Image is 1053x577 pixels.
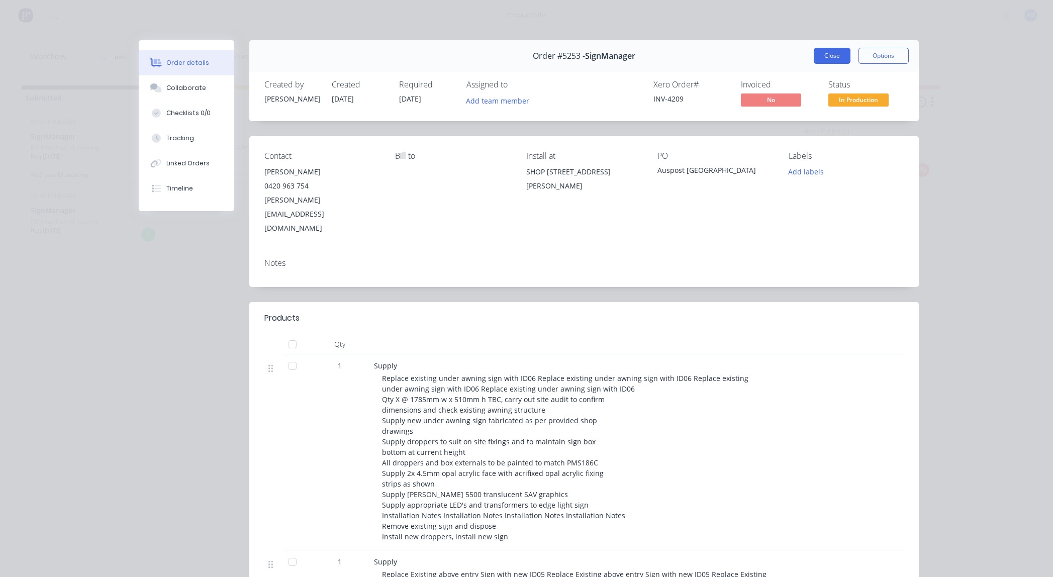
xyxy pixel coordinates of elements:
[166,109,211,118] div: Checklists 0/0
[585,51,635,61] span: SignManager
[828,93,889,109] button: In Production
[526,151,641,161] div: Install at
[741,80,816,89] div: Invoiced
[526,165,641,197] div: SHOP [STREET_ADDRESS][PERSON_NAME]
[264,193,379,235] div: [PERSON_NAME][EMAIL_ADDRESS][DOMAIN_NAME]
[264,258,904,268] div: Notes
[395,151,510,161] div: Bill to
[264,93,320,104] div: [PERSON_NAME]
[139,101,234,126] button: Checklists 0/0
[310,334,370,354] div: Qty
[264,312,300,324] div: Products
[783,165,829,178] button: Add labels
[166,83,206,92] div: Collaborate
[657,165,773,179] div: Auspost [GEOGRAPHIC_DATA]
[166,159,210,168] div: Linked Orders
[264,151,379,161] div: Contact
[166,58,209,67] div: Order details
[460,93,534,107] button: Add team member
[338,556,342,567] span: 1
[332,80,387,89] div: Created
[828,93,889,106] span: In Production
[466,80,567,89] div: Assigned to
[139,126,234,151] button: Tracking
[828,80,904,89] div: Status
[789,151,904,161] div: Labels
[741,93,801,106] span: No
[139,75,234,101] button: Collaborate
[374,361,397,370] span: Supply
[332,94,354,104] span: [DATE]
[399,80,454,89] div: Required
[382,373,750,541] span: Replace existing under awning sign with ID06 Replace existing under awning sign with ID06 Replace...
[814,48,850,64] button: Close
[264,80,320,89] div: Created by
[466,93,535,107] button: Add team member
[374,557,397,566] span: Supply
[653,93,729,104] div: INV-4209
[338,360,342,371] span: 1
[139,50,234,75] button: Order details
[399,94,421,104] span: [DATE]
[264,165,379,235] div: [PERSON_NAME]0420 963 754[PERSON_NAME][EMAIL_ADDRESS][DOMAIN_NAME]
[166,184,193,193] div: Timeline
[858,48,909,64] button: Options
[139,176,234,201] button: Timeline
[264,165,379,179] div: [PERSON_NAME]
[653,80,729,89] div: Xero Order #
[264,179,379,193] div: 0420 963 754
[526,165,641,193] div: SHOP [STREET_ADDRESS][PERSON_NAME]
[139,151,234,176] button: Linked Orders
[657,151,773,161] div: PO
[166,134,194,143] div: Tracking
[533,51,585,61] span: Order #5253 -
